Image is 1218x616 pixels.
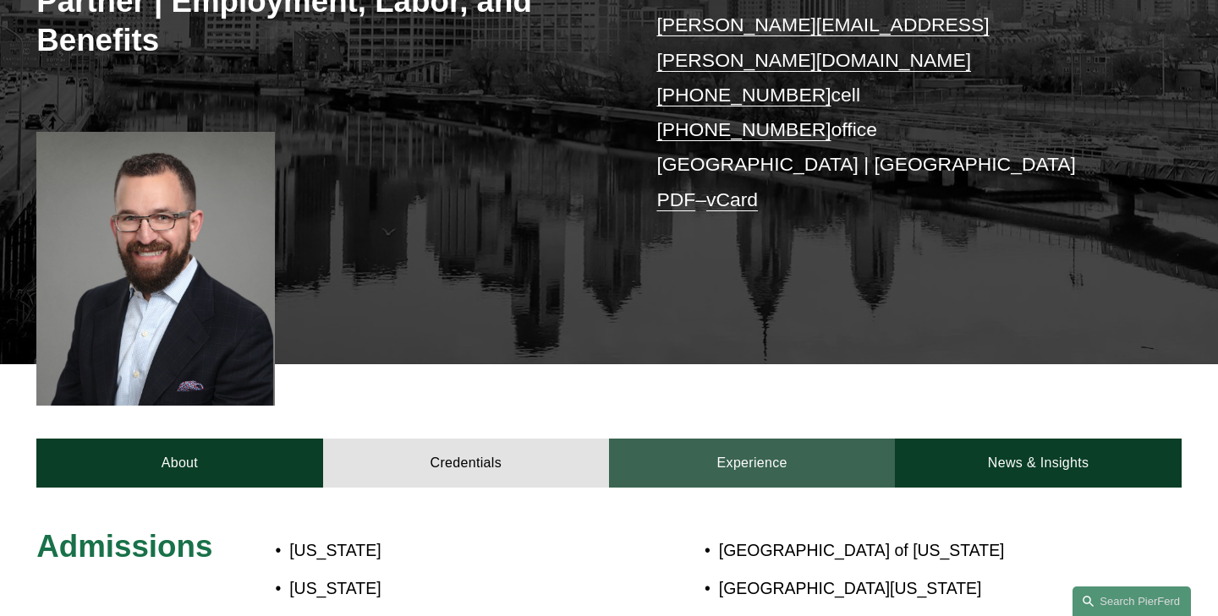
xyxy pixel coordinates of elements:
[706,188,758,210] a: vCard
[1073,586,1191,616] a: Search this site
[656,118,831,140] a: [PHONE_NUMBER]
[609,439,895,488] a: Experience
[36,529,212,564] span: Admissions
[719,536,1086,565] p: [GEOGRAPHIC_DATA] of [US_STATE]
[36,439,322,488] a: About
[719,574,1086,603] p: [GEOGRAPHIC_DATA][US_STATE]
[656,188,695,210] a: PDF
[323,439,609,488] a: Credentials
[656,8,1133,216] p: cell office [GEOGRAPHIC_DATA] | [GEOGRAPHIC_DATA] –
[289,574,609,603] p: [US_STATE]
[895,439,1181,488] a: News & Insights
[656,84,831,106] a: [PHONE_NUMBER]
[656,14,989,70] a: [PERSON_NAME][EMAIL_ADDRESS][PERSON_NAME][DOMAIN_NAME]
[289,536,609,565] p: [US_STATE]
